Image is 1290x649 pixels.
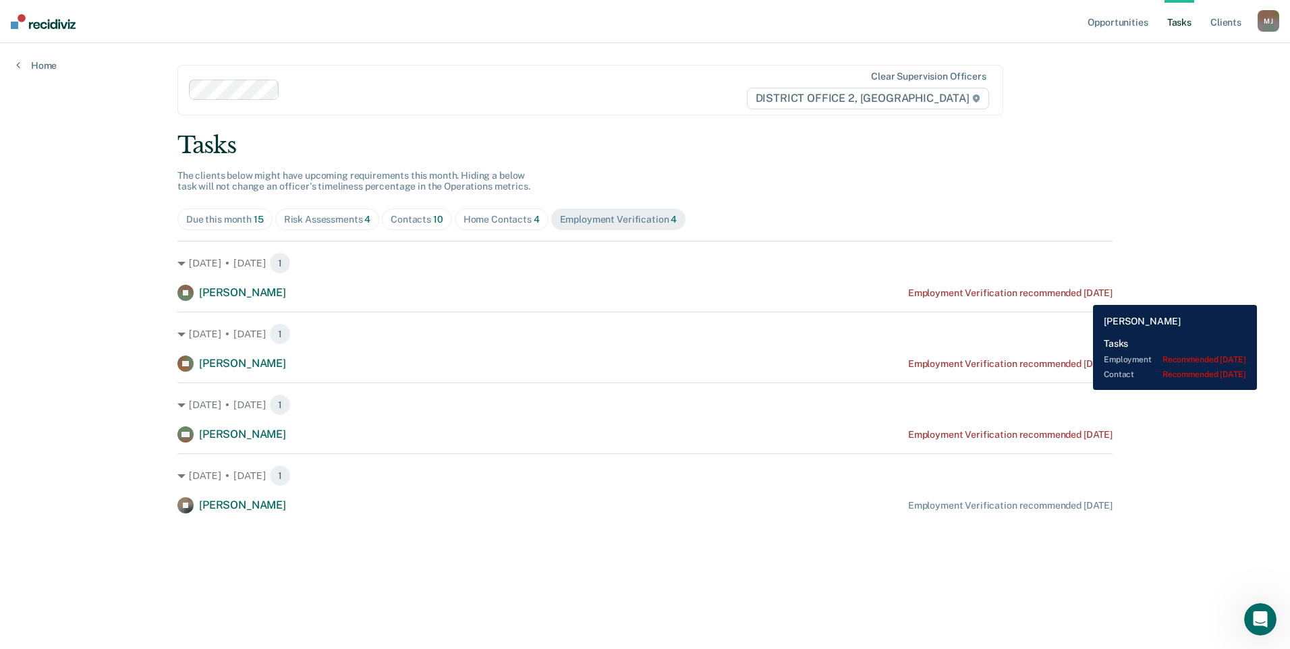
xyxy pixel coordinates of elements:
[254,214,264,225] span: 15
[464,214,540,225] div: Home Contacts
[269,394,291,416] span: 1
[199,286,286,299] span: [PERSON_NAME]
[747,88,989,109] span: DISTRICT OFFICE 2, [GEOGRAPHIC_DATA]
[560,214,677,225] div: Employment Verification
[199,357,286,370] span: [PERSON_NAME]
[186,214,264,225] div: Due this month
[671,214,677,225] span: 4
[908,287,1113,299] div: Employment Verification recommended [DATE]
[433,214,443,225] span: 10
[1244,603,1277,636] iframe: Intercom live chat
[177,170,530,192] span: The clients below might have upcoming requirements this month. Hiding a below task will not chang...
[908,429,1113,441] div: Employment Verification recommended [DATE]
[1258,10,1279,32] div: M J
[16,59,57,72] a: Home
[871,71,986,82] div: Clear supervision officers
[284,214,371,225] div: Risk Assessments
[11,14,76,29] img: Recidiviz
[269,323,291,345] span: 1
[908,500,1113,511] div: Employment Verification recommended [DATE]
[534,214,540,225] span: 4
[177,465,1113,486] div: [DATE] • [DATE] 1
[177,252,1113,274] div: [DATE] • [DATE] 1
[908,358,1113,370] div: Employment Verification recommended [DATE]
[199,499,286,511] span: [PERSON_NAME]
[1258,10,1279,32] button: MJ
[269,465,291,486] span: 1
[269,252,291,274] span: 1
[177,394,1113,416] div: [DATE] • [DATE] 1
[177,132,1113,159] div: Tasks
[364,214,370,225] span: 4
[391,214,443,225] div: Contacts
[177,323,1113,345] div: [DATE] • [DATE] 1
[199,428,286,441] span: [PERSON_NAME]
